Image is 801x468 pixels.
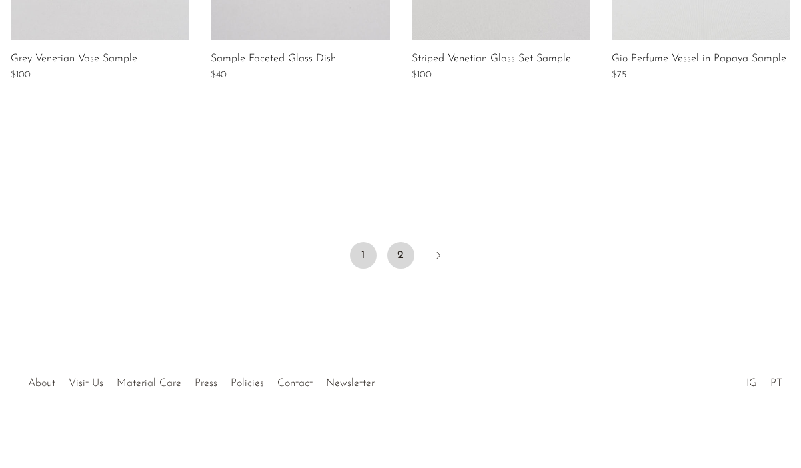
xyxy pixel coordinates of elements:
a: Gio Perfume Vessel in Papaya Sample [612,53,786,65]
ul: Quick links [21,367,381,393]
span: $75 [612,70,626,80]
span: $100 [11,70,31,80]
a: About [28,378,55,389]
ul: Social Medias [740,367,789,393]
a: IG [746,378,757,389]
a: Policies [231,378,264,389]
a: Striped Venetian Glass Set Sample [412,53,571,65]
a: Material Care [117,378,181,389]
a: Visit Us [69,378,103,389]
a: Sample Faceted Glass Dish [211,53,336,65]
a: Next [425,242,452,271]
span: $100 [412,70,432,80]
span: $40 [211,70,227,80]
span: 1 [350,242,377,269]
a: Grey Venetian Vase Sample [11,53,137,65]
a: PT [770,378,782,389]
a: Contact [277,378,313,389]
a: 2 [387,242,414,269]
a: Press [195,378,217,389]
